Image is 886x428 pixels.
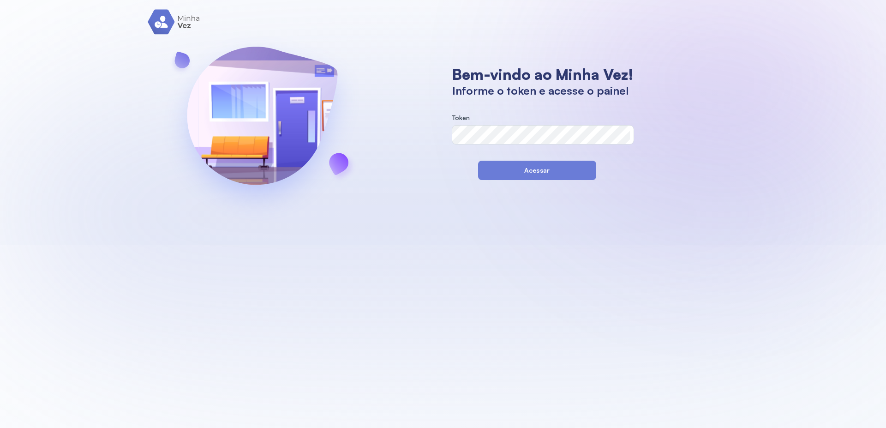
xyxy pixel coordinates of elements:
h1: Informe o token e acesse o painel [452,84,634,97]
button: Acessar [478,161,596,180]
h1: Bem-vindo ao Minha Vez! [452,65,634,84]
img: logo.svg [148,9,201,35]
img: banner-login.svg [162,22,362,223]
span: Token [452,114,470,121]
